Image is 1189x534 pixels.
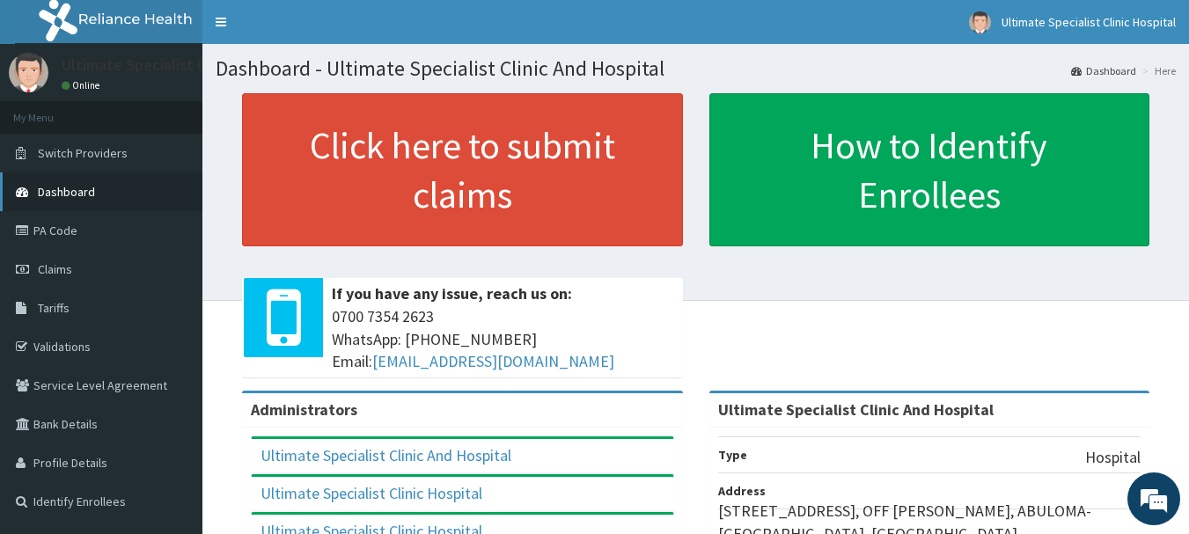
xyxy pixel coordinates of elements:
[261,483,482,503] a: Ultimate Specialist Clinic Hospital
[251,399,357,420] b: Administrators
[62,79,104,91] a: Online
[718,483,766,499] b: Address
[38,300,70,316] span: Tariffs
[216,57,1176,80] h1: Dashboard - Ultimate Specialist Clinic And Hospital
[709,93,1150,246] a: How to Identify Enrollees
[92,99,296,121] div: Chat with us now
[102,157,243,334] span: We're online!
[38,261,72,277] span: Claims
[261,445,511,465] a: Ultimate Specialist Clinic And Hospital
[1138,63,1176,78] li: Here
[1071,63,1136,78] a: Dashboard
[9,351,335,413] textarea: Type your message and hit 'Enter'
[242,93,683,246] a: Click here to submit claims
[38,184,95,200] span: Dashboard
[372,351,614,371] a: [EMAIL_ADDRESS][DOMAIN_NAME]
[332,283,572,304] b: If you have any issue, reach us on:
[9,53,48,92] img: User Image
[969,11,991,33] img: User Image
[1002,14,1176,30] span: Ultimate Specialist Clinic Hospital
[38,145,128,161] span: Switch Providers
[718,399,994,420] strong: Ultimate Specialist Clinic And Hospital
[62,57,296,73] p: Ultimate Specialist Clinic Hospital
[718,447,747,463] b: Type
[289,9,331,51] div: Minimize live chat window
[33,88,71,132] img: d_794563401_company_1708531726252_794563401
[1085,446,1141,469] p: Hospital
[332,305,674,373] span: 0700 7354 2623 WhatsApp: [PHONE_NUMBER] Email:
